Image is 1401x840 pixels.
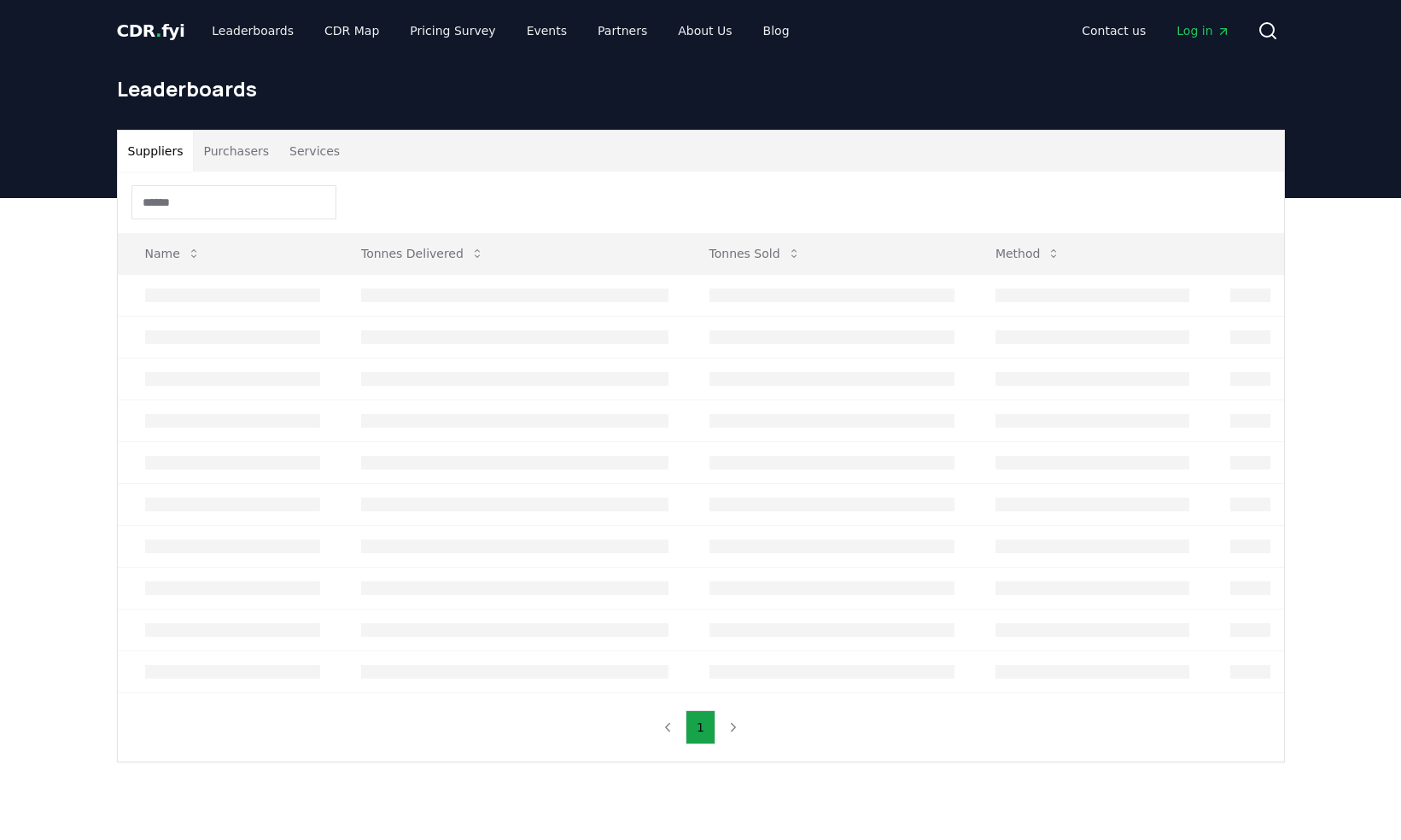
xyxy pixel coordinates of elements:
a: About Us [664,15,745,46]
button: Services [279,131,350,172]
button: 1 [686,710,715,744]
button: Name [131,236,214,271]
button: Purchasers [193,131,279,172]
h1: Leaderboards [117,75,1285,102]
a: CDR Map [311,15,393,46]
nav: Main [1068,15,1243,46]
a: Partners [584,15,661,46]
a: Leaderboards [198,15,307,46]
span: Log in [1176,22,1229,39]
a: Contact us [1068,15,1159,46]
button: Tonnes Sold [696,236,814,271]
a: Events [513,15,581,46]
button: Tonnes Delivered [347,236,498,271]
a: CDR.fyi [117,19,185,43]
button: Suppliers [118,131,194,172]
a: Log in [1163,15,1243,46]
nav: Main [198,15,803,46]
a: Blog [750,15,803,46]
a: Pricing Survey [396,15,509,46]
span: . [155,20,161,41]
span: CDR fyi [117,20,185,41]
button: Method [982,236,1075,271]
